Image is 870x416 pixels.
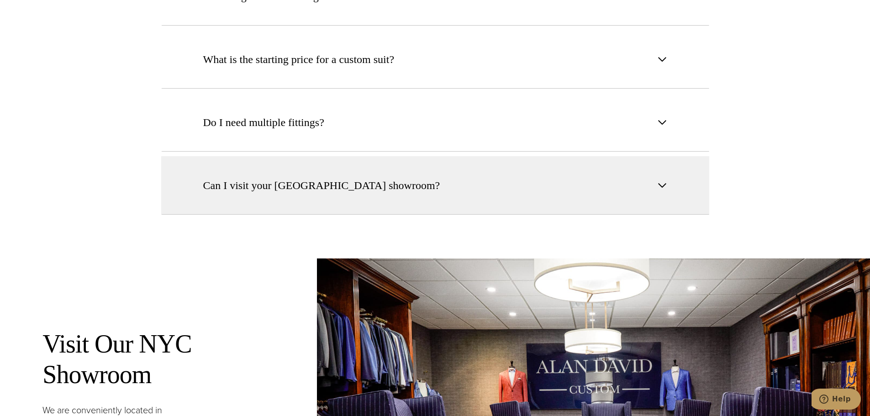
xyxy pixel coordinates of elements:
[203,114,324,131] span: Do I need multiple fittings?
[161,156,709,215] button: Can I visit your [GEOGRAPHIC_DATA] showroom?
[161,30,709,89] button: What is the starting price for a custom suit?
[42,329,241,390] h2: Visit Our NYC Showroom
[812,389,861,411] iframe: Opens a widget where you can chat to one of our agents
[161,93,709,152] button: Do I need multiple fittings?
[203,177,440,194] span: Can I visit your [GEOGRAPHIC_DATA] showroom?
[203,51,395,68] span: What is the starting price for a custom suit?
